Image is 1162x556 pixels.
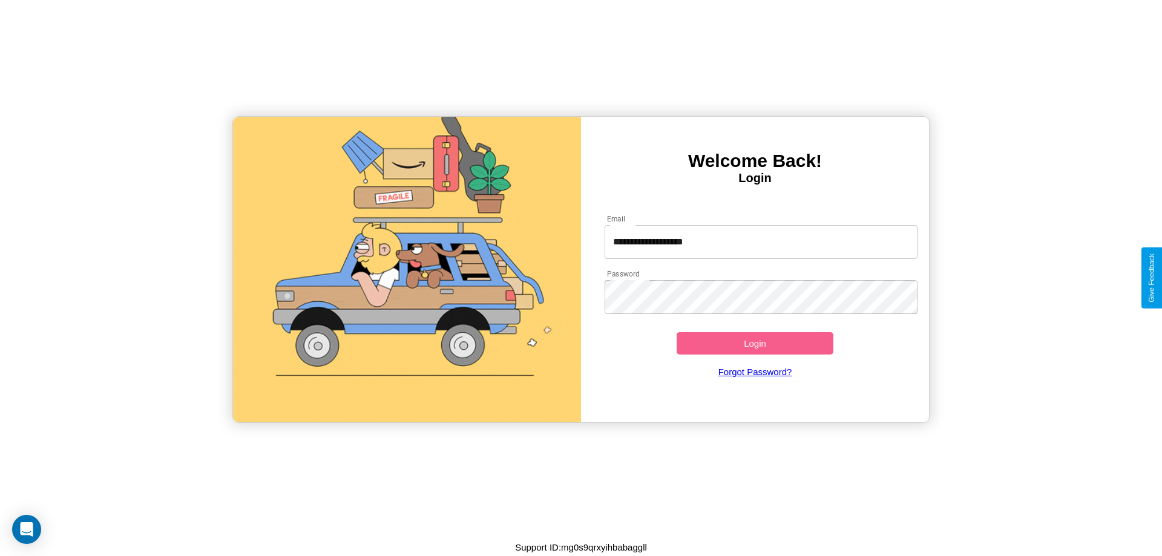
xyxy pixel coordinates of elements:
[607,214,626,224] label: Email
[581,151,929,171] h3: Welcome Back!
[607,269,639,279] label: Password
[599,355,912,389] a: Forgot Password?
[12,515,41,544] div: Open Intercom Messenger
[581,171,929,185] h4: Login
[233,117,581,422] img: gif
[515,539,647,555] p: Support ID: mg0s9qrxyihbabaggll
[677,332,833,355] button: Login
[1147,253,1156,303] div: Give Feedback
